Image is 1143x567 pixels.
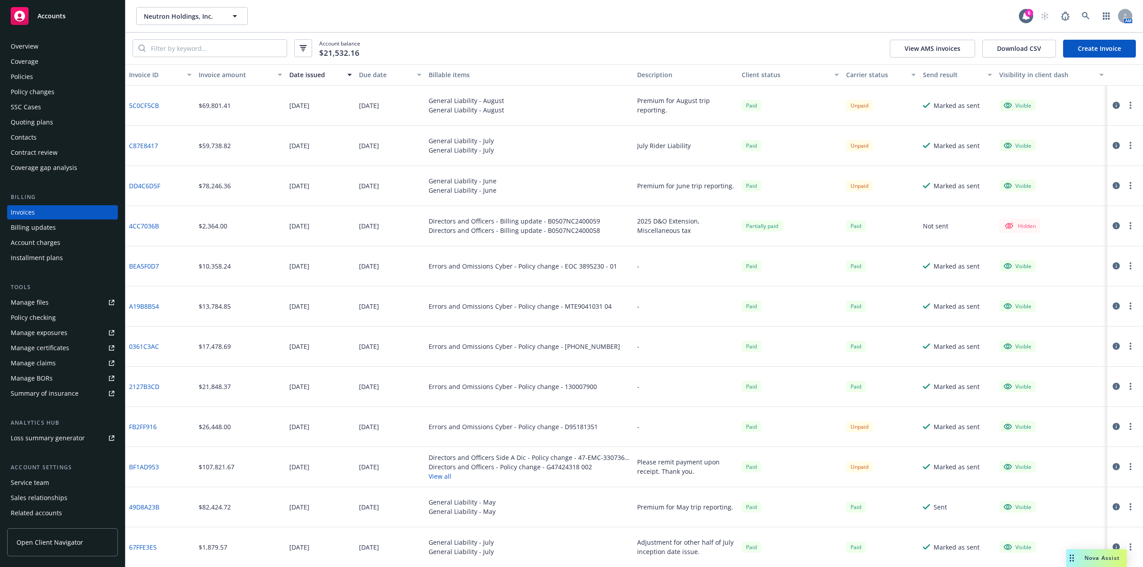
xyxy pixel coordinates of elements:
div: Marked as sent [934,342,980,351]
div: [DATE] [289,502,309,512]
div: Overview [11,39,38,54]
div: General Liability - July [429,547,494,556]
div: Account settings [7,463,118,472]
div: Paid [846,220,866,232]
div: Sales relationships [11,491,67,505]
a: Coverage [7,54,118,69]
div: Paid [742,461,761,472]
div: [DATE] [289,542,309,552]
div: [DATE] [359,181,379,190]
button: Neutron Holdings, Inc. [136,7,248,25]
button: Invoice amount [195,64,286,86]
div: - [637,302,639,311]
div: General Liability - July [429,538,494,547]
div: Visible [1004,342,1031,350]
div: Paid [846,261,866,272]
div: Please remit payment upon receipt. Thank you. [637,457,734,476]
div: Marked as sent [934,382,980,391]
div: Manage files [11,295,49,310]
span: Manage exposures [7,326,118,340]
span: Paid [742,100,761,111]
div: Manage claims [11,356,56,370]
div: Visible [1004,141,1031,149]
a: 0361C3AC [129,342,159,351]
span: Paid [846,301,866,312]
div: - [637,261,639,271]
div: General Liability - May [429,507,496,516]
button: Download CSV [982,40,1056,58]
div: Paid [846,381,866,392]
div: [DATE] [289,181,309,190]
span: Account balance [319,40,360,57]
div: Marked as sent [934,302,980,311]
span: Open Client Navigator [17,538,83,547]
span: Accounts [38,12,66,20]
div: Invoice amount [199,70,272,79]
div: Visible [1004,503,1031,511]
span: Paid [742,421,761,432]
div: Paid [742,542,761,553]
div: $1,879.57 [199,542,227,552]
div: Coverage gap analysis [11,161,77,175]
div: Manage certificates [11,341,69,355]
div: Due date [359,70,412,79]
button: Nova Assist [1066,549,1127,567]
div: Errors and Omissions Cyber - Policy change - 130007900 [429,382,597,391]
div: - [637,382,639,391]
div: Paid [742,301,761,312]
a: Create Invoice [1063,40,1136,58]
a: 2127B3CD [129,382,159,391]
div: Quoting plans [11,115,53,129]
a: Manage certificates [7,341,118,355]
div: Contacts [11,130,37,145]
div: Partially paid [742,220,783,232]
div: Paid [742,180,761,191]
button: Client status [738,64,843,86]
div: Visible [1004,463,1031,471]
a: FB2FF916 [129,422,157,431]
div: [DATE] [359,101,379,110]
a: 4CC7036B [129,221,159,231]
button: Date issued [286,64,355,86]
div: Invoice ID [129,70,182,79]
div: - [637,422,639,431]
a: Related accounts [7,506,118,520]
button: Visibility in client dash [996,64,1107,86]
div: [DATE] [359,302,379,311]
span: Paid [742,261,761,272]
div: Errors and Omissions Cyber - Policy change - D95181351 [429,422,598,431]
div: [DATE] [359,542,379,552]
div: $10,358.24 [199,261,231,271]
div: Installment plans [11,251,63,265]
button: Carrier status [843,64,919,86]
div: Paid [846,501,866,513]
div: Contract review [11,145,58,160]
a: Switch app [1097,7,1115,25]
div: Related accounts [11,506,62,520]
div: Visible [1004,182,1031,190]
a: Coverage gap analysis [7,161,118,175]
div: Paid [846,542,866,553]
div: $107,821.67 [199,462,234,472]
div: $2,364.00 [199,221,227,231]
div: Directors and Officers - Policy change - G47424318 002 [429,462,630,472]
button: Invoice ID [125,64,195,86]
div: [DATE] [289,462,309,472]
div: Marked as sent [934,462,980,472]
div: July Rider Liability [637,141,691,150]
div: $26,448.00 [199,422,231,431]
div: Marked as sent [934,422,980,431]
div: Client status [742,70,829,79]
div: General Liability - July [429,136,494,145]
a: Manage claims [7,356,118,370]
div: Marked as sent [934,101,980,110]
span: Neutron Holdings, Inc. [144,12,221,21]
div: Sent [934,502,947,512]
a: Summary of insurance [7,386,118,401]
div: Unpaid [846,461,873,472]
